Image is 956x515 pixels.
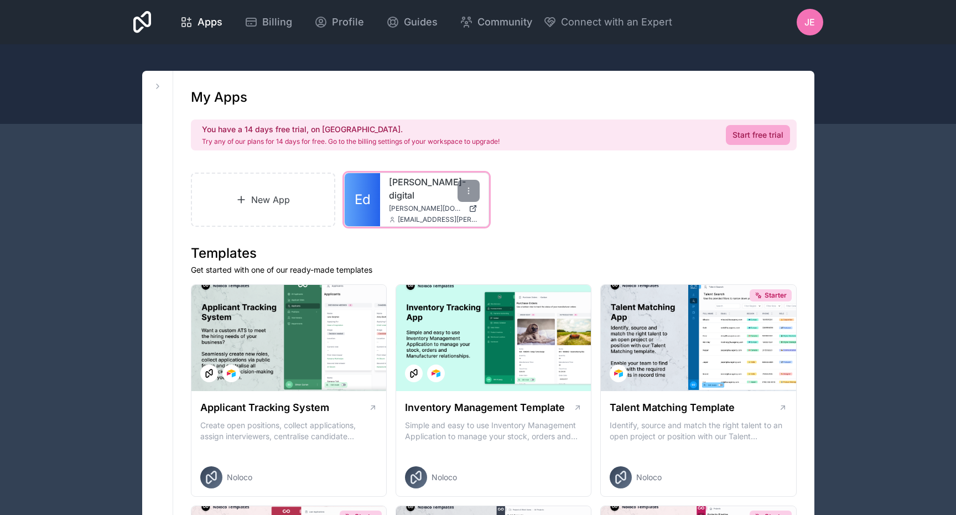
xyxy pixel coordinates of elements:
[726,125,790,145] a: Start free trial
[191,264,797,275] p: Get started with one of our ready-made templates
[236,10,301,34] a: Billing
[804,15,815,29] span: JE
[389,204,464,213] span: [PERSON_NAME][DOMAIN_NAME]
[332,14,364,30] span: Profile
[543,14,672,30] button: Connect with an Expert
[305,10,373,34] a: Profile
[404,14,438,30] span: Guides
[202,137,500,146] p: Try any of our plans for 14 days for free. Go to the billing settings of your workspace to upgrade!
[405,400,565,415] h1: Inventory Management Template
[451,10,541,34] a: Community
[198,14,222,30] span: Apps
[202,124,500,135] h2: You have a 14 days free trial, on [GEOGRAPHIC_DATA].
[191,173,336,227] a: New App
[405,420,582,442] p: Simple and easy to use Inventory Management Application to manage your stock, orders and Manufact...
[191,89,247,106] h1: My Apps
[636,472,662,483] span: Noloco
[345,173,380,226] a: Ed
[389,204,480,213] a: [PERSON_NAME][DOMAIN_NAME]
[389,175,480,202] a: [PERSON_NAME]-digital
[227,472,252,483] span: Noloco
[191,245,797,262] h1: Templates
[398,215,480,224] span: [EMAIL_ADDRESS][PERSON_NAME][PERSON_NAME][DOMAIN_NAME]
[610,400,735,415] h1: Talent Matching Template
[262,14,292,30] span: Billing
[432,472,457,483] span: Noloco
[610,420,787,442] p: Identify, source and match the right talent to an open project or position with our Talent Matchi...
[355,191,371,209] span: Ed
[171,10,231,34] a: Apps
[227,369,236,378] img: Airtable Logo
[200,400,329,415] h1: Applicant Tracking System
[614,369,623,378] img: Airtable Logo
[432,369,440,378] img: Airtable Logo
[200,420,377,442] p: Create open positions, collect applications, assign interviewers, centralise candidate feedback a...
[765,291,787,300] span: Starter
[377,10,446,34] a: Guides
[561,14,672,30] span: Connect with an Expert
[477,14,532,30] span: Community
